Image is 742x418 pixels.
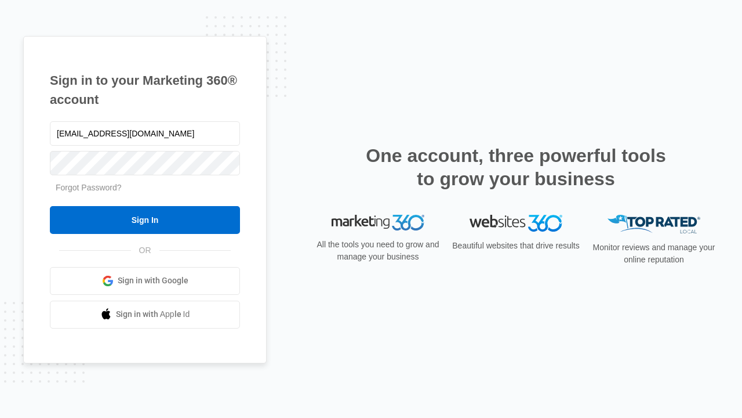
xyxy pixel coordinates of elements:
[50,206,240,234] input: Sign In
[50,301,240,329] a: Sign in with Apple Id
[589,242,719,266] p: Monitor reviews and manage your online reputation
[50,71,240,109] h1: Sign in to your Marketing 360® account
[470,215,562,232] img: Websites 360
[116,308,190,320] span: Sign in with Apple Id
[131,244,159,257] span: OR
[50,267,240,295] a: Sign in with Google
[118,275,188,287] span: Sign in with Google
[50,121,240,146] input: Email
[362,144,670,190] h2: One account, three powerful tools to grow your business
[451,240,581,252] p: Beautiful websites that drive results
[608,215,700,234] img: Top Rated Local
[332,215,424,231] img: Marketing 360
[313,239,443,263] p: All the tools you need to grow and manage your business
[56,183,122,192] a: Forgot Password?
